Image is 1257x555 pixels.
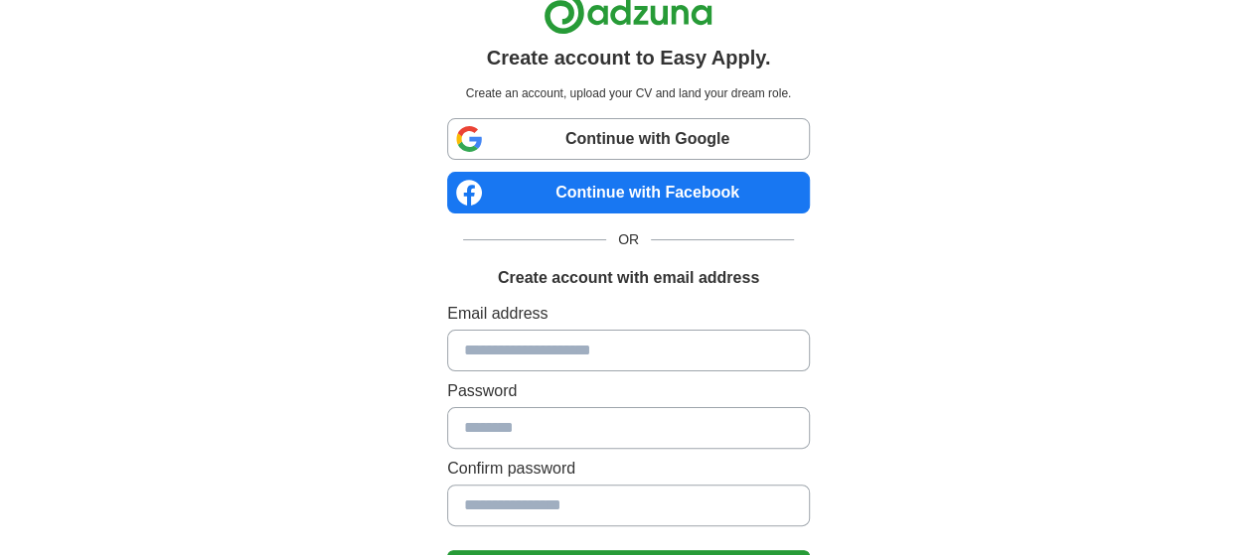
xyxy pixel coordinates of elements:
label: Confirm password [447,457,810,481]
a: Continue with Google [447,118,810,160]
h1: Create account to Easy Apply. [487,43,771,72]
p: Create an account, upload your CV and land your dream role. [451,84,806,102]
span: OR [606,229,651,250]
label: Email address [447,302,810,326]
a: Continue with Facebook [447,172,810,213]
label: Password [447,379,810,403]
h1: Create account with email address [498,266,759,290]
